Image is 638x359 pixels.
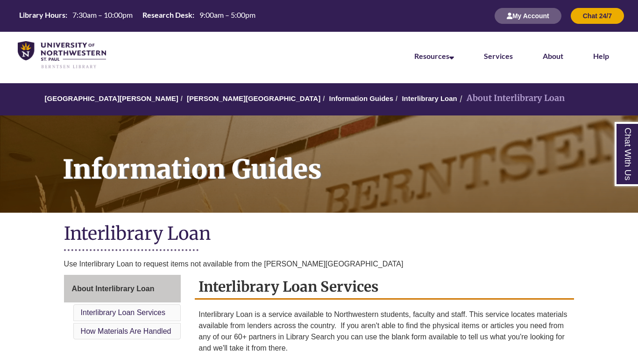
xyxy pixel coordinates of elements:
a: Hours Today [15,10,259,22]
span: Use Interlibrary Loan to request items not available from the [PERSON_NAME][GEOGRAPHIC_DATA] [64,260,404,268]
a: [GEOGRAPHIC_DATA][PERSON_NAME] [45,94,178,102]
a: Interlibrary Loan Services [81,309,165,316]
div: Guide Page Menu [64,275,181,342]
img: UNWSP Library Logo [18,41,106,69]
a: Information Guides [329,94,394,102]
span: 9:00am – 5:00pm [199,10,255,19]
p: Interlibrary Loan is a service available to Northwestern students, faculty and staff. This servic... [198,309,570,354]
span: About Interlibrary Loan [72,285,155,293]
li: About Interlibrary Loan [457,92,565,105]
a: Chat 24/7 [571,12,624,20]
button: Chat 24/7 [571,8,624,24]
a: Help [593,51,609,60]
a: My Account [495,12,561,20]
button: My Account [495,8,561,24]
th: Library Hours: [15,10,69,20]
h1: Information Guides [52,115,638,201]
a: [PERSON_NAME][GEOGRAPHIC_DATA] [187,94,320,102]
a: Services [484,51,513,60]
th: Research Desk: [139,10,196,20]
a: Interlibrary Loan [402,94,457,102]
h1: Interlibrary Loan [64,222,574,247]
span: 7:30am – 10:00pm [72,10,133,19]
a: Resources [414,51,454,60]
h2: Interlibrary Loan Services [195,275,574,300]
a: How Materials Are Handled [81,327,171,335]
a: About [543,51,563,60]
a: About Interlibrary Loan [64,275,181,303]
table: Hours Today [15,10,259,22]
